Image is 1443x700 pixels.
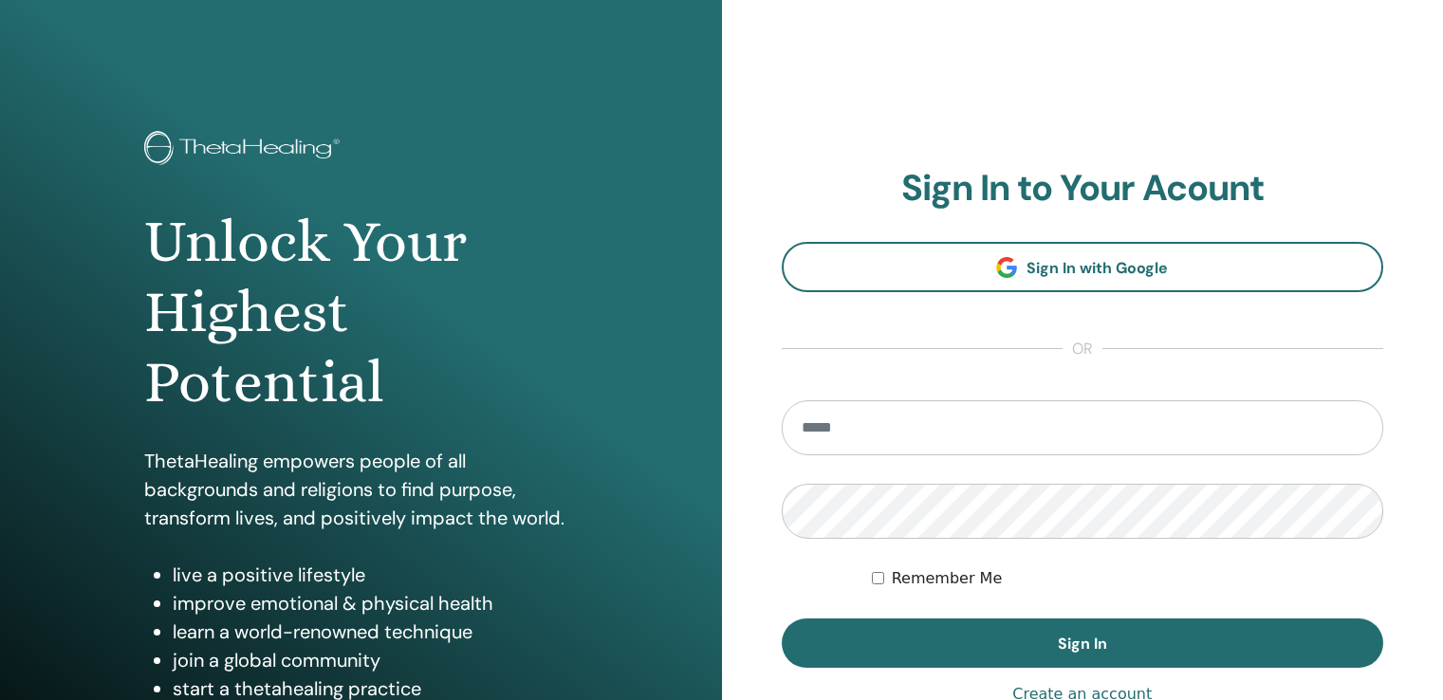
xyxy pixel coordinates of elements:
[1058,634,1107,654] span: Sign In
[144,447,578,532] p: ThetaHealing empowers people of all backgrounds and religions to find purpose, transform lives, a...
[144,207,578,418] h1: Unlock Your Highest Potential
[173,589,578,617] li: improve emotional & physical health
[173,561,578,589] li: live a positive lifestyle
[782,167,1384,211] h2: Sign In to Your Acount
[1063,338,1102,360] span: or
[892,567,1003,590] label: Remember Me
[1027,258,1168,278] span: Sign In with Google
[173,617,578,646] li: learn a world-renowned technique
[173,646,578,674] li: join a global community
[872,567,1383,590] div: Keep me authenticated indefinitely or until I manually logout
[782,618,1384,668] button: Sign In
[782,242,1384,292] a: Sign In with Google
